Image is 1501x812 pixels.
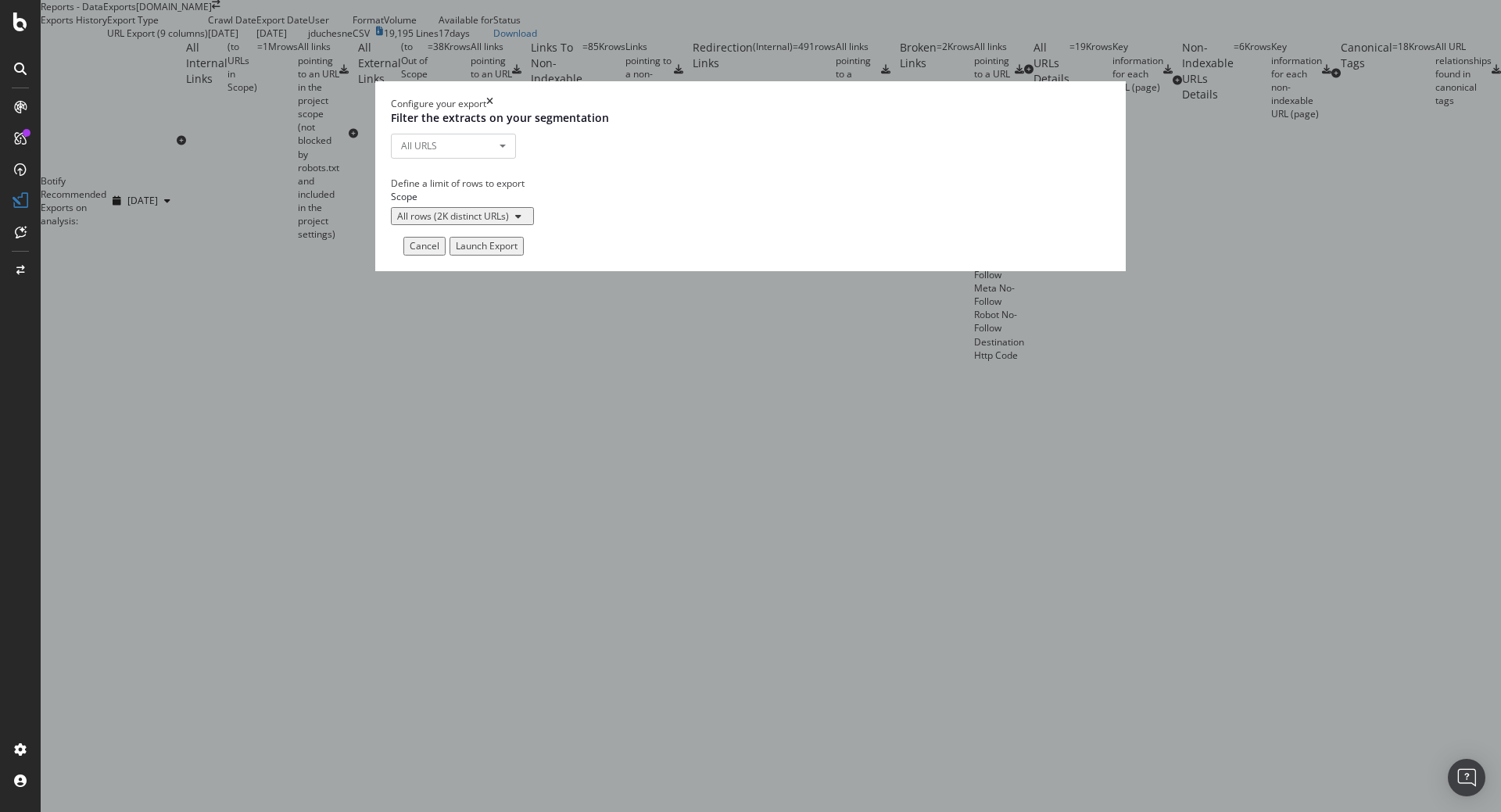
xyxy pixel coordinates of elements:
[375,81,1126,271] div: modal
[397,209,509,223] div: All rows (2K distinct URLs)
[486,97,493,110] div: times
[391,190,417,203] label: Scope
[391,110,1110,126] p: Filter the extracts on your segmentation
[391,134,516,159] button: All URLS
[410,239,439,252] div: Cancel
[391,177,1110,190] div: Define a limit of rows to export
[391,97,486,110] div: Configure your export
[391,207,534,225] button: All rows (2K distinct URLs)
[450,237,524,255] button: Launch Export
[403,237,446,255] button: Cancel
[1448,759,1485,796] div: Open Intercom Messenger
[456,239,518,252] div: Launch Export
